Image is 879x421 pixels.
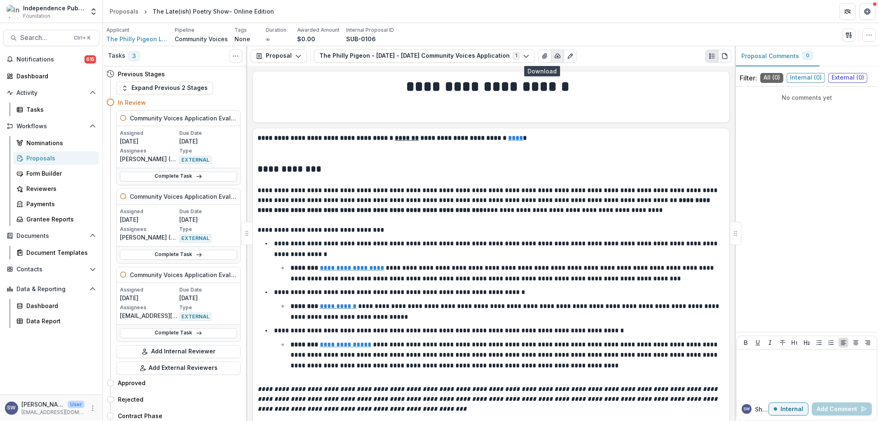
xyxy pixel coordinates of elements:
p: [PERSON_NAME] [21,400,64,409]
p: None [234,35,250,43]
span: EXTERNAL [179,313,211,321]
a: Tasks [13,103,99,116]
button: Open Activity [3,86,99,99]
span: Activity [16,89,86,96]
button: The Philly Pigeon - [DATE] - [DATE] Community Voices Application1 [314,49,535,63]
button: Proposal [251,49,307,63]
span: 0 [806,53,809,59]
p: Assigned [120,129,178,137]
span: Search... [20,34,69,42]
span: Notifications [16,56,84,63]
a: Proposals [106,5,142,17]
a: Dashboard [3,69,99,83]
p: No comments yet [740,93,874,102]
nav: breadcrumb [106,5,277,17]
a: Data Report [13,314,99,328]
p: Filter: [740,73,757,83]
span: All ( 0 ) [760,73,783,83]
p: Type [179,226,237,233]
button: Open entity switcher [88,3,99,20]
button: Ordered List [826,338,836,348]
button: Internal [769,402,809,416]
button: Toggle View Cancelled Tasks [229,49,242,63]
p: Awarded Amount [297,26,340,34]
p: [PERSON_NAME] ([PERSON_NAME][EMAIL_ADDRESS][DOMAIN_NAME]) [120,155,178,163]
a: Complete Task [120,172,237,181]
p: ∞ [266,35,270,43]
button: Plaintext view [706,49,719,63]
span: Foundation [23,12,50,20]
span: Documents [16,233,86,240]
p: $0.00 [297,35,315,43]
span: Workflows [16,123,86,130]
p: Assignees [120,226,178,233]
p: Tags [234,26,247,34]
p: [DATE] [120,215,178,224]
p: Due Date [179,129,237,137]
p: Applicant [106,26,129,34]
div: Ctrl + K [72,33,92,42]
button: Notifications615 [3,53,99,66]
p: Assigned [120,286,178,294]
p: [DATE] [179,137,237,146]
button: Underline [753,338,763,348]
a: Grantee Reports [13,212,99,226]
h4: In Review [118,98,146,107]
p: [DATE] [179,215,237,224]
p: Internal Proposal ID [346,26,394,34]
button: Italicize [765,338,775,348]
span: EXTERNAL [179,234,211,242]
a: The Philly Pigeon LLC [106,35,168,43]
div: Independence Public Media Foundation [23,4,84,12]
button: Add Comment [812,402,872,416]
span: External ( 0 ) [828,73,867,83]
span: Contacts [16,266,86,273]
button: PDF view [718,49,731,63]
a: Reviewers [13,182,99,195]
button: Proposal Comments [735,46,820,66]
h5: Community Voices Application Evaluation [130,192,237,201]
a: Payments [13,197,99,211]
div: Nominations [26,139,93,147]
p: [PERSON_NAME] ([EMAIL_ADDRESS][DOMAIN_NAME]) [120,233,178,242]
div: Proposals [26,154,93,162]
button: Heading 1 [790,338,799,348]
button: More [88,403,98,413]
p: [DATE] [179,294,237,302]
h4: Approved [118,379,145,387]
button: Expand Previous 2 Stages [116,82,213,95]
p: [DATE] [120,294,178,302]
p: User [68,401,84,408]
button: Partners [839,3,856,20]
img: Independence Public Media Foundation [7,5,20,18]
p: SUB-0106 [346,35,376,43]
div: Payments [26,200,93,208]
button: Get Help [859,3,876,20]
div: Tasks [26,105,93,114]
a: Complete Task [120,328,237,338]
p: Type [179,304,237,311]
button: Open Data & Reporting [3,282,99,296]
h4: Rejected [118,395,143,404]
p: Assignees [120,147,178,155]
h4: Previous Stages [118,70,165,78]
p: Sherella W [755,405,769,414]
button: Heading 2 [802,338,812,348]
p: Assignees [120,304,178,311]
a: Form Builder [13,167,99,180]
p: [DATE] [120,137,178,146]
p: Community Voices [175,35,228,43]
p: Type [179,147,237,155]
button: Align Right [863,338,873,348]
button: Bold [741,338,751,348]
button: Align Left [839,338,849,348]
p: [EMAIL_ADDRESS][DOMAIN_NAME] ([EMAIL_ADDRESS][DOMAIN_NAME]) [120,311,178,320]
button: Add External Reviewers [116,362,241,375]
a: Dashboard [13,299,99,313]
div: Sherella Williams [7,405,16,411]
p: [EMAIL_ADDRESS][DOMAIN_NAME] [21,409,84,416]
button: Open Workflows [3,120,99,133]
p: Internal [781,406,803,413]
p: Due Date [179,208,237,215]
a: Nominations [13,136,99,150]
